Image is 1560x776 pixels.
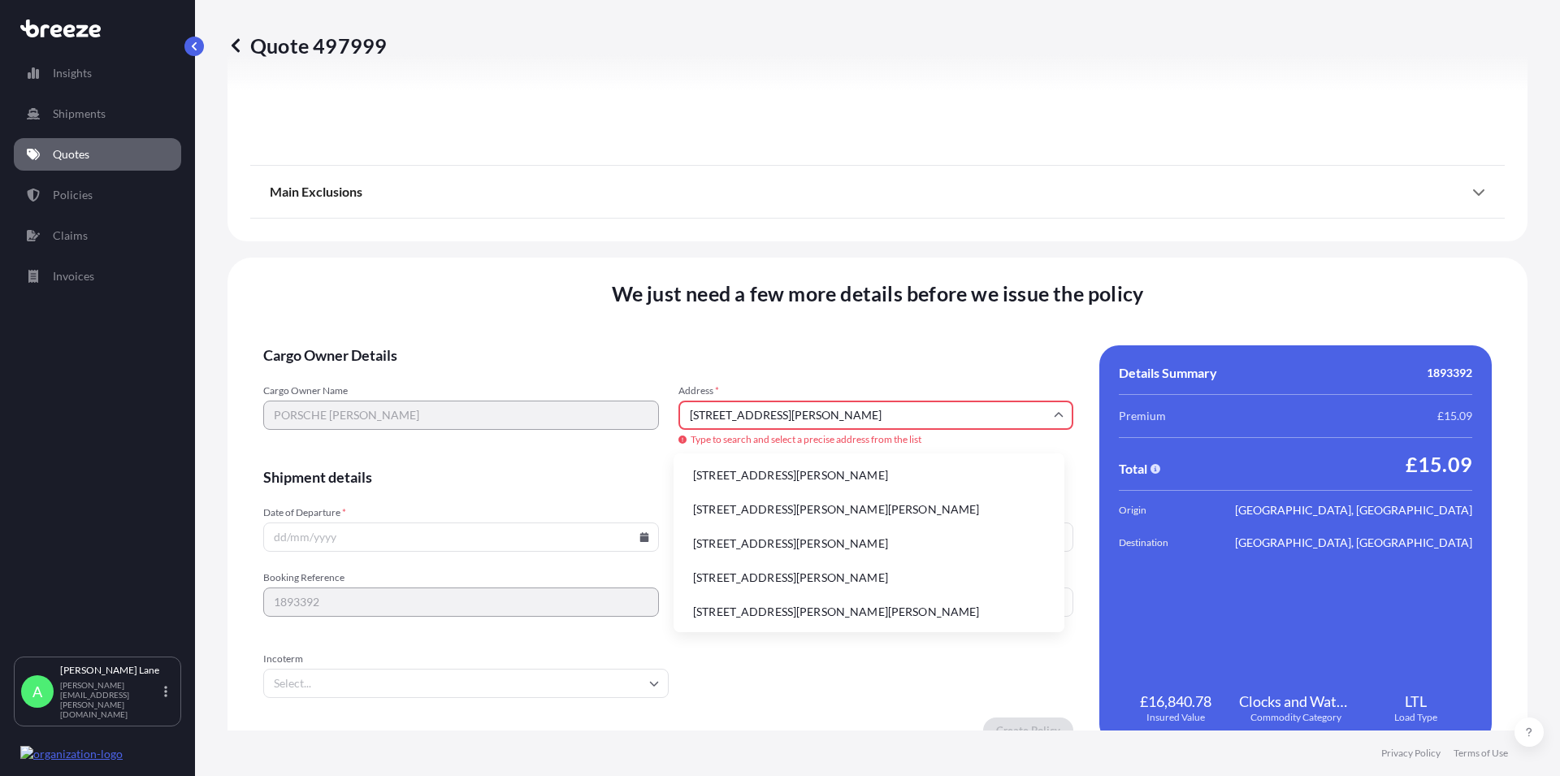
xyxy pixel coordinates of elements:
[60,664,161,677] p: [PERSON_NAME] Lane
[1239,691,1353,711] span: Clocks and Watches (excluding Jewellery)
[1405,691,1427,711] span: LTL
[1119,461,1147,477] span: Total
[263,571,659,584] span: Booking Reference
[680,596,1058,627] li: [STREET_ADDRESS][PERSON_NAME][PERSON_NAME]
[263,587,659,617] input: Your internal reference
[14,219,181,252] a: Claims
[1119,502,1210,518] span: Origin
[14,179,181,211] a: Policies
[678,384,1074,397] span: Address
[680,494,1058,525] li: [STREET_ADDRESS][PERSON_NAME][PERSON_NAME]
[14,98,181,130] a: Shipments
[1235,535,1472,551] span: [GEOGRAPHIC_DATA], [GEOGRAPHIC_DATA]
[983,717,1073,743] button: Create Policy
[14,138,181,171] a: Quotes
[263,345,1073,365] span: Cargo Owner Details
[32,683,42,700] span: A
[1119,408,1166,424] span: Premium
[53,106,106,122] p: Shipments
[678,401,1074,430] input: Cargo owner address
[1250,711,1341,724] span: Commodity Category
[53,65,92,81] p: Insights
[263,522,659,552] input: dd/mm/yyyy
[270,172,1485,211] div: Main Exclusions
[1381,747,1441,760] a: Privacy Policy
[1454,747,1508,760] a: Terms of Use
[53,187,93,203] p: Policies
[612,280,1144,306] span: We just need a few more details before we issue the policy
[1406,451,1472,477] span: £15.09
[53,268,94,284] p: Invoices
[1119,365,1217,381] span: Details Summary
[680,528,1058,559] li: [STREET_ADDRESS][PERSON_NAME]
[263,467,1073,487] span: Shipment details
[1437,408,1472,424] span: £15.09
[53,146,89,163] p: Quotes
[678,433,1074,446] span: Type to search and select a precise address from the list
[270,184,362,200] span: Main Exclusions
[996,722,1060,739] p: Create Policy
[14,260,181,293] a: Invoices
[680,460,1058,491] li: [STREET_ADDRESS][PERSON_NAME]
[1140,691,1211,711] span: £16,840.78
[680,562,1058,593] li: [STREET_ADDRESS][PERSON_NAME]
[14,57,181,89] a: Insights
[1235,502,1472,518] span: [GEOGRAPHIC_DATA], [GEOGRAPHIC_DATA]
[20,746,123,762] img: organization-logo
[1394,711,1437,724] span: Load Type
[263,652,669,665] span: Incoterm
[53,228,88,244] p: Claims
[263,506,659,519] span: Date of Departure
[1427,365,1472,381] span: 1893392
[1146,711,1205,724] span: Insured Value
[263,669,669,698] input: Select...
[1119,535,1210,551] span: Destination
[60,680,161,719] p: [PERSON_NAME][EMAIL_ADDRESS][PERSON_NAME][DOMAIN_NAME]
[227,33,387,59] p: Quote 497999
[263,384,659,397] span: Cargo Owner Name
